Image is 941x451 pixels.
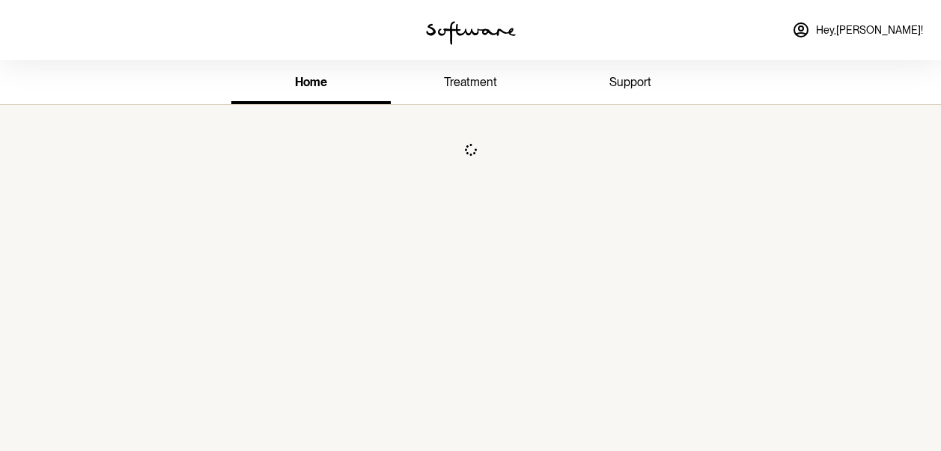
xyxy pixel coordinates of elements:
a: home [231,63,391,104]
img: software logo [426,21,516,45]
span: treatment [444,75,497,89]
span: Hey, [PERSON_NAME] ! [816,24,923,37]
span: support [609,75,651,89]
a: support [550,63,710,104]
span: home [295,75,327,89]
a: treatment [391,63,550,104]
a: Hey,[PERSON_NAME]! [783,12,932,48]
